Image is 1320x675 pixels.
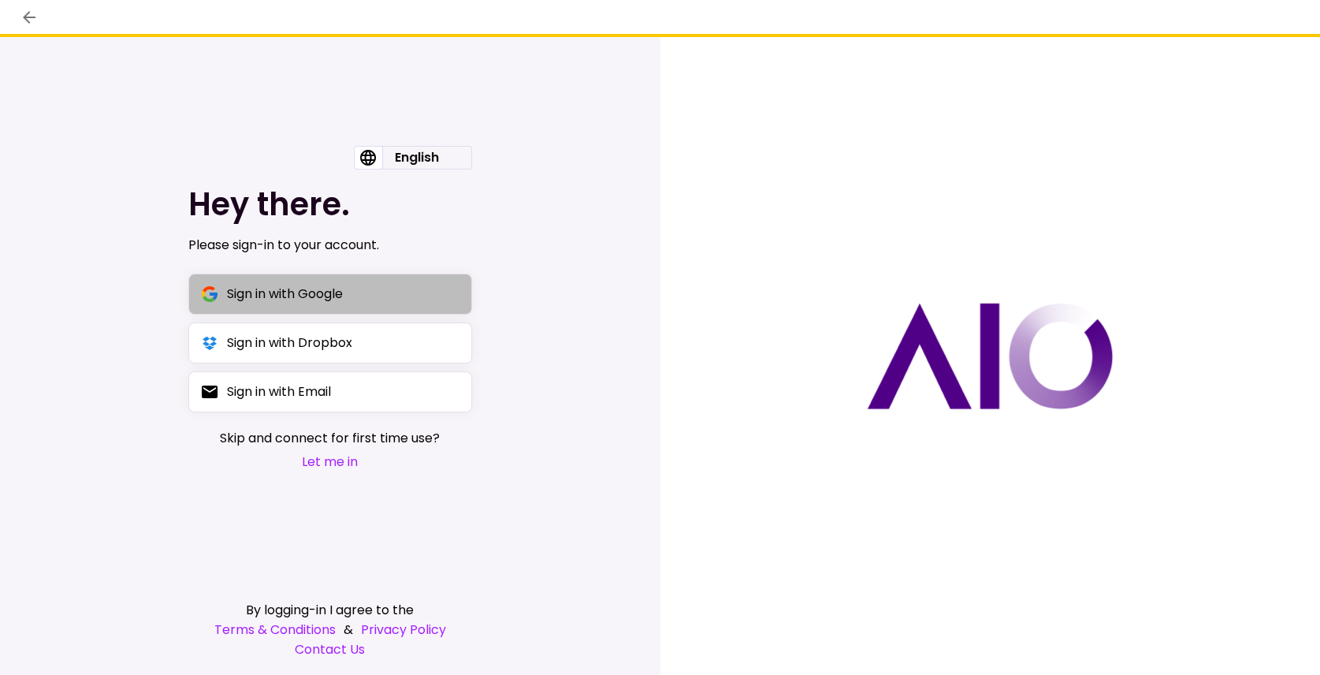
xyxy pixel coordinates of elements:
[227,333,352,352] div: Sign in with Dropbox
[188,236,472,255] div: Please sign-in to your account.
[227,284,343,304] div: Sign in with Google
[188,323,472,364] button: Sign in with Dropbox
[188,274,472,315] button: Sign in with Google
[188,600,472,620] div: By logging-in I agree to the
[188,620,472,640] div: &
[867,303,1113,409] img: AIO logo
[188,371,472,412] button: Sign in with Email
[227,382,331,401] div: Sign in with Email
[220,428,440,448] span: Skip and connect for first time use?
[214,620,336,640] a: Terms & Conditions
[220,452,440,472] button: Let me in
[188,640,472,659] a: Contact Us
[188,185,472,223] h1: Hey there.
[16,4,43,31] button: back
[382,147,452,169] div: English
[361,620,446,640] a: Privacy Policy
